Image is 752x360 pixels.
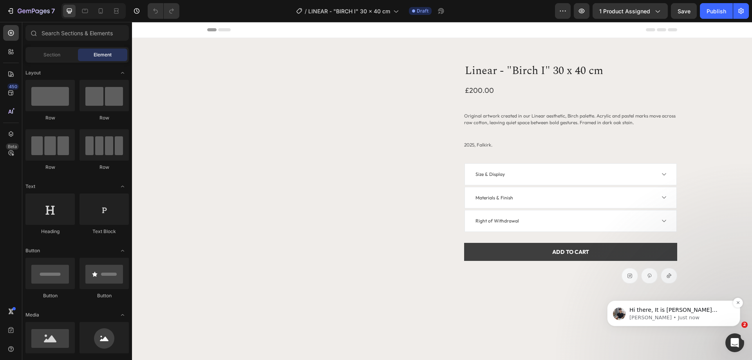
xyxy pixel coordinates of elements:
[116,180,129,193] span: Toggle open
[25,183,35,190] span: Text
[332,62,363,76] div: £200.00
[6,143,19,150] div: Beta
[80,164,129,171] div: Row
[332,221,545,239] button: <p><span style="font-size:14px;">ADD TO CART</span></p>
[132,22,752,360] iframe: Design area
[700,3,733,19] button: Publish
[741,322,748,328] span: 2
[308,7,390,15] span: LINEAR - "BIRCH I" 30 x 40 cm
[25,164,75,171] div: Row
[725,333,744,352] iframe: Intercom live chat
[116,309,129,321] span: Toggle open
[599,7,650,15] span: 1 product assigned
[420,226,457,233] span: ADD TO CART
[343,195,387,203] p: Right of Withdrawal
[43,51,60,58] span: Section
[116,244,129,257] span: Toggle open
[707,7,726,15] div: Publish
[116,67,129,79] span: Toggle open
[25,292,75,299] div: Button
[148,3,179,19] div: Undo/Redo
[305,7,307,15] span: /
[671,3,697,19] button: Save
[94,51,112,58] span: Element
[332,120,360,126] span: 2025, Falkirk.
[80,292,129,299] div: Button
[25,69,41,76] span: Layout
[332,41,545,57] h1: Linear - "Birch I" 30 x 40 cm
[332,91,544,103] span: Original artwork created in our Linear aesthetic, Birch palette. Acrylic and pastel marks move ac...
[417,7,428,14] span: Draft
[678,8,691,14] span: Save
[3,3,58,19] button: 7
[25,247,40,254] span: Button
[80,228,129,235] div: Text Block
[7,83,19,90] div: 450
[593,3,668,19] button: 1 product assigned
[51,6,55,16] p: 7
[343,172,381,180] p: Materials & Finish
[25,114,75,121] div: Row
[25,311,39,318] span: Media
[25,228,75,235] div: Heading
[595,284,752,339] iframe: Intercom notifications message
[343,148,373,157] p: Size & Display
[80,114,129,121] div: Row
[25,25,129,41] input: Search Sections & Elements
